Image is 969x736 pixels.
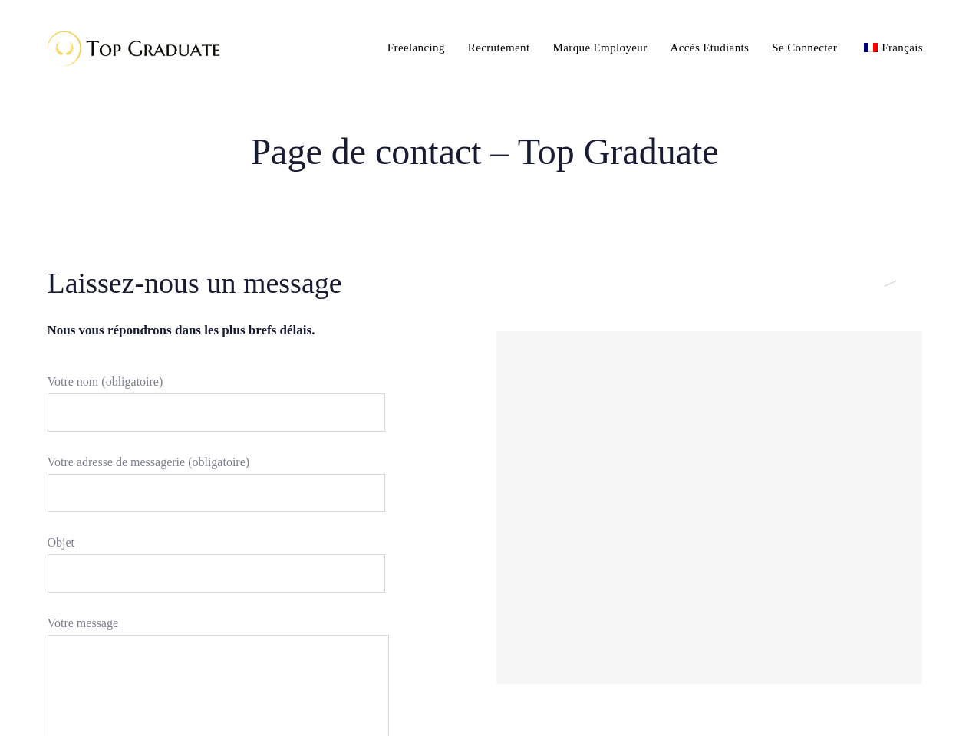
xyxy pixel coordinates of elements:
label: Votre adresse de messagerie (obligatoire) [48,451,385,527]
input: Votre nom (obligatoire) [48,393,385,432]
span: Accès Etudiants [671,41,750,54]
h2: Laissez-nous un message [48,263,473,304]
label: Objet [48,531,385,608]
img: Top Graduate [35,23,226,73]
span: Français [882,41,923,54]
input: Votre adresse de messagerie (obligatoire) [48,474,385,512]
input: Objet [48,554,385,593]
span: Freelancing [387,41,445,54]
label: Votre nom (obligatoire) [48,370,385,447]
h6: Nous vous répondrons dans les plus brefs délais. [48,320,473,340]
span: Page de contact – Top Graduate [250,128,718,176]
img: Français [864,43,878,52]
span: Recrutement [468,41,530,54]
span: Marque Employeur [553,41,648,54]
span: Se Connecter [772,41,837,54]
